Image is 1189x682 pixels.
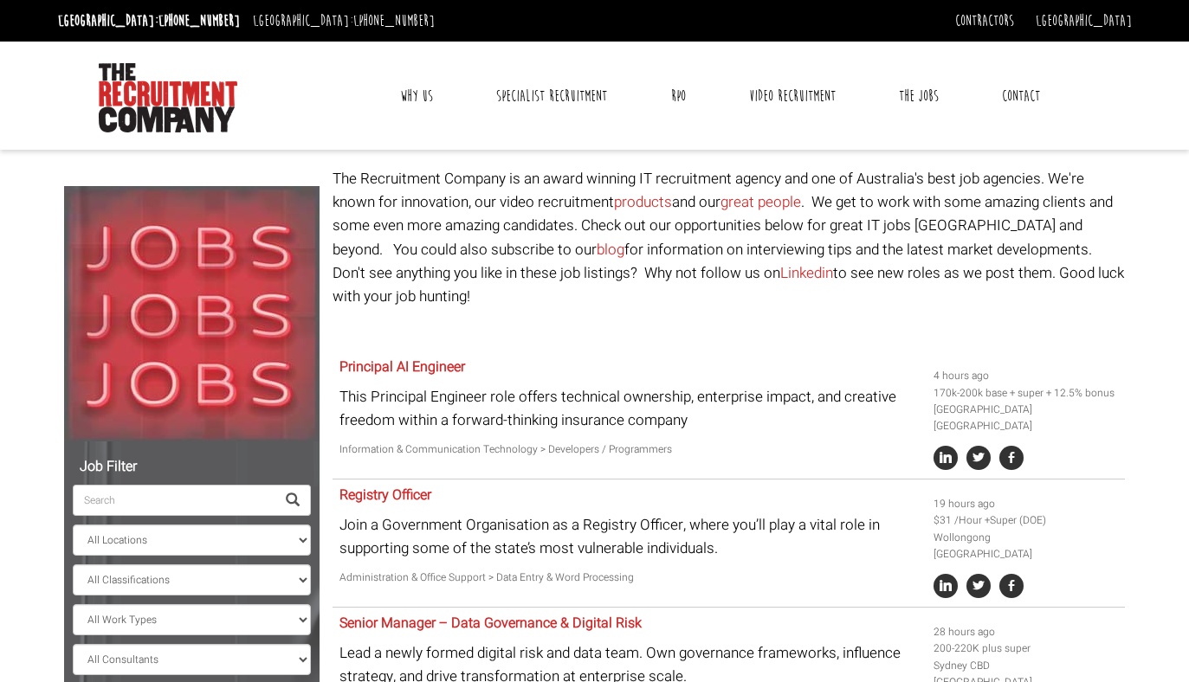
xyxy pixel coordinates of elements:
[158,11,240,30] a: [PHONE_NUMBER]
[64,186,320,441] img: Jobs, Jobs, Jobs
[387,74,446,118] a: Why Us
[333,167,1125,308] p: The Recruitment Company is an award winning IT recruitment agency and one of Australia's best job...
[483,74,620,118] a: Specialist Recruitment
[886,74,952,118] a: The Jobs
[934,368,1119,384] li: 4 hours ago
[1036,11,1132,30] a: [GEOGRAPHIC_DATA]
[658,74,699,118] a: RPO
[73,485,275,516] input: Search
[736,74,849,118] a: Video Recruitment
[955,11,1014,30] a: Contractors
[249,7,439,35] li: [GEOGRAPHIC_DATA]:
[54,7,244,35] li: [GEOGRAPHIC_DATA]:
[73,460,311,475] h5: Job Filter
[989,74,1053,118] a: Contact
[721,191,801,213] a: great people
[597,239,624,261] a: blog
[339,357,465,377] a: Principal AI Engineer
[353,11,435,30] a: [PHONE_NUMBER]
[99,63,237,132] img: The Recruitment Company
[780,262,833,284] a: Linkedin
[614,191,672,213] a: products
